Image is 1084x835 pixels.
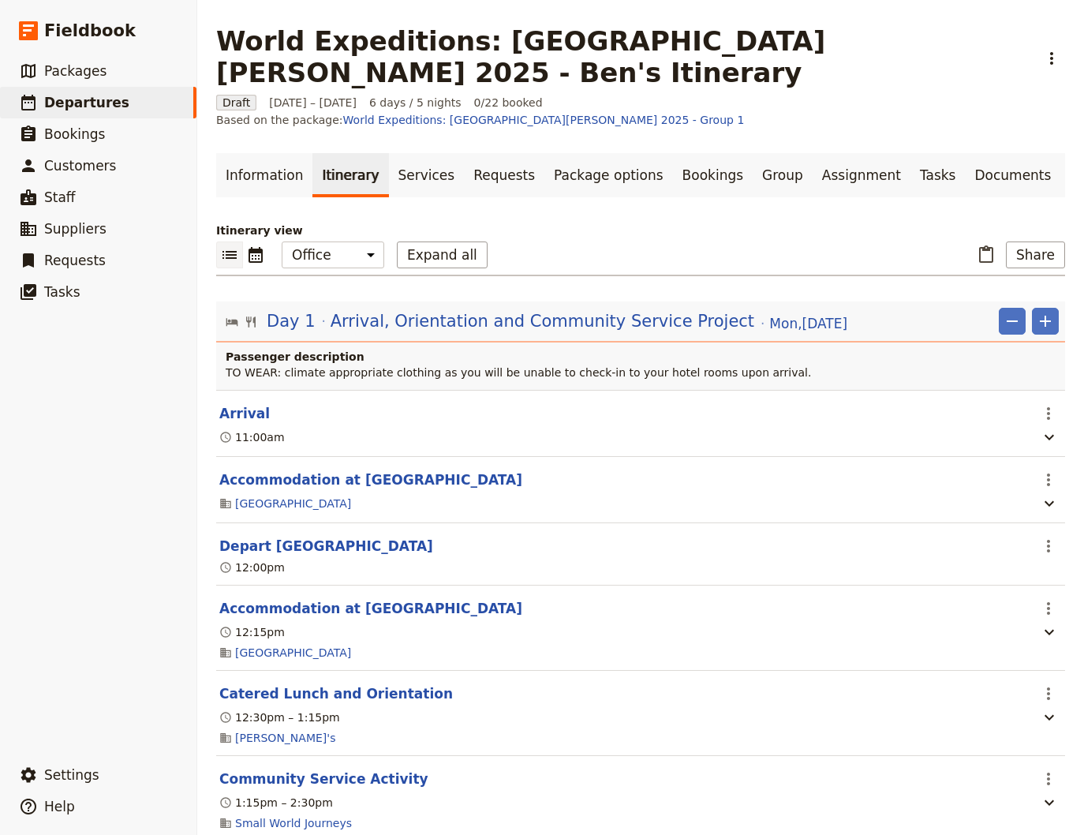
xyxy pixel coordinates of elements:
span: Staff [44,189,76,205]
div: 12:30pm – 1:15pm [219,710,340,725]
span: Draft [216,95,256,110]
button: Actions [1035,766,1062,792]
span: Tasks [44,284,80,300]
button: Edit this itinerary item [219,404,270,423]
span: TO WEAR: climate appropriate clothing as you will be unable to check-in to your hotel rooms upon ... [226,366,811,379]
a: Assignment [813,153,910,197]
button: Edit this itinerary item [219,684,453,703]
button: Expand all [397,242,488,268]
span: Help [44,799,75,814]
h4: Passenger description [226,349,1059,365]
span: Packages [44,63,107,79]
span: Based on the package: [216,112,744,128]
a: [GEOGRAPHIC_DATA] [235,496,351,511]
button: Add [1032,308,1059,335]
span: Bookings [44,126,105,142]
span: Customers [44,158,116,174]
a: Tasks [910,153,966,197]
a: Group [753,153,813,197]
button: Actions [1035,595,1062,622]
div: 11:00am [219,429,285,445]
div: 12:15pm [219,624,285,640]
button: Actions [1035,680,1062,707]
span: 0/22 booked [474,95,543,110]
span: Suppliers [44,221,107,237]
a: [GEOGRAPHIC_DATA] [235,645,351,661]
button: Actions [1035,466,1062,493]
span: Mon , [DATE] [769,314,847,333]
a: [PERSON_NAME]'s [235,730,335,746]
span: Arrival, Orientation and Community Service Project [331,309,754,333]
span: Fieldbook [44,19,136,43]
div: 1:15pm – 2:30pm [219,795,333,811]
button: Paste itinerary item [973,242,1000,268]
button: Actions [1035,533,1062,560]
a: Bookings [673,153,753,197]
button: Edit this itinerary item [219,769,428,788]
a: Services [389,153,465,197]
a: Requests [464,153,544,197]
span: Departures [44,95,129,110]
button: Edit this itinerary item [219,599,522,618]
button: Actions [1038,45,1065,72]
span: Day 1 [267,309,316,333]
a: Small World Journeys [235,815,352,831]
a: World Expeditions: [GEOGRAPHIC_DATA][PERSON_NAME] 2025 - Group 1 [343,114,745,126]
span: Settings [44,767,99,783]
a: Package options [544,153,672,197]
p: Itinerary view [216,223,1065,238]
span: Requests [44,253,106,268]
a: Information [216,153,312,197]
button: Remove [999,308,1026,335]
button: Edit day information [226,309,847,333]
span: [DATE] – [DATE] [269,95,357,110]
span: 6 days / 5 nights [369,95,462,110]
div: 12:00pm [219,560,285,575]
button: Edit this itinerary item [219,537,433,556]
button: Actions [1035,400,1062,427]
button: Share [1006,242,1065,268]
button: List view [216,242,243,268]
a: Documents [965,153,1060,197]
a: Itinerary [312,153,388,197]
button: Edit this itinerary item [219,470,522,489]
button: Calendar view [243,242,269,268]
h1: World Expeditions: [GEOGRAPHIC_DATA][PERSON_NAME] 2025 - Ben's Itinerary [216,25,1029,88]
